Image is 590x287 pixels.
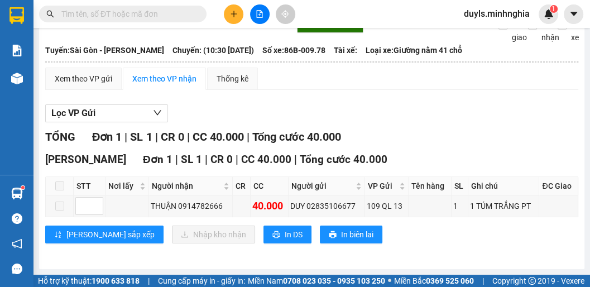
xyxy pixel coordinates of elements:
[11,188,23,199] img: warehouse-icon
[251,177,289,195] th: CC
[468,177,540,195] th: Ghi chú
[236,153,238,166] span: |
[329,231,337,240] span: printer
[283,276,385,285] strong: 0708 023 035 - 0935 103 250
[233,177,251,195] th: CR
[51,106,95,120] span: Lọc VP Gửi
[175,153,178,166] span: |
[452,177,468,195] th: SL
[11,45,23,56] img: solution-icon
[537,19,564,44] span: Kho nhận
[153,108,162,117] span: down
[564,4,583,24] button: caret-down
[550,5,558,13] sup: 1
[21,186,25,189] sup: 1
[205,153,208,166] span: |
[544,9,554,19] img: icon-new-feature
[367,200,406,212] div: 109 QL 13
[38,275,140,287] span: Hỗ trợ kỹ thuật:
[551,5,555,13] span: 1
[124,130,127,143] span: |
[45,130,75,143] span: TỔNG
[186,130,189,143] span: |
[45,46,164,55] b: Tuyến: Sài Gòn - [PERSON_NAME]
[528,277,536,285] span: copyright
[148,275,150,287] span: |
[130,130,152,143] span: SL 1
[256,10,263,18] span: file-add
[291,180,353,192] span: Người gửi
[241,153,291,166] span: CC 40.000
[263,226,311,243] button: printerIn DS
[272,231,280,240] span: printer
[539,177,578,195] th: ĐC Giao
[74,177,105,195] th: STT
[320,226,382,243] button: printerIn biên lai
[55,73,112,85] div: Xem theo VP gửi
[252,130,340,143] span: Tổng cước 40.000
[108,180,137,192] span: Nơi lấy
[368,180,397,192] span: VP Gửi
[9,7,24,24] img: logo-vxr
[341,228,373,241] span: In biên lai
[246,130,249,143] span: |
[66,228,155,241] span: [PERSON_NAME] sắp xếp
[12,238,22,249] span: notification
[290,200,363,212] div: DUY 02835106677
[409,177,452,195] th: Tên hàng
[172,44,254,56] span: Chuyến: (10:30 [DATE])
[334,44,357,56] span: Tài xế:
[158,275,245,287] span: Cung cấp máy in - giấy in:
[151,200,231,212] div: THUẬN 0914782666
[285,228,303,241] span: In DS
[92,276,140,285] strong: 1900 633 818
[230,10,238,18] span: plus
[217,73,248,85] div: Thống kê
[482,275,484,287] span: |
[394,275,474,287] span: Miền Bắc
[12,213,22,224] span: question-circle
[155,130,157,143] span: |
[507,19,531,44] span: Đã giao
[426,276,474,285] strong: 0369 525 060
[45,153,126,166] span: [PERSON_NAME]
[388,279,391,283] span: ⚪️
[45,226,164,243] button: sort-ascending[PERSON_NAME] sắp xếp
[61,8,193,20] input: Tìm tên, số ĐT hoặc mã đơn
[300,153,387,166] span: Tổng cước 40.000
[160,130,184,143] span: CR 0
[54,231,62,240] span: sort-ascending
[453,200,466,212] div: 1
[252,198,286,214] div: 40.000
[46,10,54,18] span: search
[152,180,221,192] span: Người nhận
[11,73,23,84] img: warehouse-icon
[132,73,196,85] div: Xem theo VP nhận
[569,9,579,19] span: caret-down
[250,4,270,24] button: file-add
[365,195,409,217] td: 109 QL 13
[470,200,538,212] div: 1 TÚM TRẮNG PT
[281,10,289,18] span: aim
[92,130,122,143] span: Đơn 1
[455,7,539,21] span: duyls.minhnghia
[45,104,168,122] button: Lọc VP Gửi
[181,153,202,166] span: SL 1
[366,44,462,56] span: Loại xe: Giường nằm 41 chỗ
[262,44,325,56] span: Số xe: 86B-009.78
[192,130,243,143] span: CC 40.000
[210,153,233,166] span: CR 0
[143,153,172,166] span: Đơn 1
[224,4,243,24] button: plus
[248,275,385,287] span: Miền Nam
[12,264,22,274] span: message
[276,4,295,24] button: aim
[172,226,255,243] button: downloadNhập kho nhận
[294,153,297,166] span: |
